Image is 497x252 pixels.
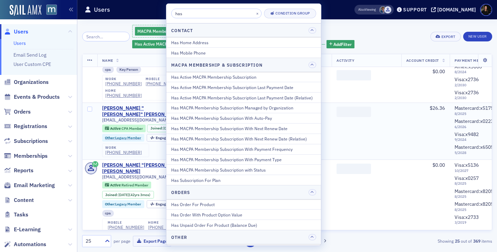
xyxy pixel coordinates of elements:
a: Events & Products [4,93,60,101]
div: Has Order For Product [171,201,316,207]
strong: 25 [454,238,461,244]
div: mobile [108,221,144,225]
span: 8 / 2025 [455,207,494,212]
button: AddFilter [327,40,355,49]
div: Showing out of items [360,238,492,244]
div: Condition Group [275,11,310,15]
button: Export [430,32,460,41]
h4: Other [171,234,187,240]
div: Has MACPA Membership Subscription with Status [171,167,316,173]
span: $26.36 [430,105,445,111]
span: Visa : x5136 [455,162,479,168]
div: (41yrs 4mos) [163,126,195,130]
span: 8 / 2025 [455,112,494,116]
strong: 369 [472,238,481,244]
span: Joined : [150,126,164,130]
span: Justin Chase [384,6,391,13]
button: Has MACPA Membership Subscription With Payment Type [166,154,321,165]
span: Email Marketing [14,182,55,189]
a: E-Learning [4,226,41,233]
span: Add Filter [333,41,352,47]
div: Has MACPA Membership Subscription With Next Renew Date (Relative) [171,136,316,142]
div: Has MACPA Membership Subscription Managed by Organization [171,105,316,111]
span: Other : [105,202,115,206]
a: Organizations [4,78,49,86]
div: Close [119,11,131,23]
span: Users [14,28,28,36]
div: Send us a messageWe typically reply in under 30 minutes [7,121,131,147]
img: logo [14,13,43,24]
span: [EMAIL_ADDRESS][DOMAIN_NAME] [102,117,172,123]
span: Retired Member [121,183,148,187]
a: Orders [4,108,31,116]
a: [PERSON_NAME] "[PERSON_NAME]" [PERSON_NAME] [102,105,184,117]
a: [PHONE_NUMBER] [105,93,142,98]
div: [PHONE_NUMBER] [105,81,142,86]
span: Viewing [358,7,376,12]
div: [PHONE_NUMBER] [148,225,185,230]
span: Payment Methods [455,58,491,63]
a: Email Send Log [13,52,46,58]
div: Other: [102,200,145,208]
span: Mastercard : x8205 [455,188,494,194]
div: Other: [102,134,145,142]
a: [PHONE_NUMBER] [108,225,144,230]
span: [DATE] [163,126,174,130]
h1: Users [94,6,110,14]
span: Visa : x9482 [455,131,479,137]
span: Engagement Score : [156,135,188,140]
h4: MACPA Membership & Subscription [171,62,263,68]
div: Key Person [116,66,141,73]
button: Has MACPA Membership Subscription With Auto-Pay [166,113,321,123]
span: Messages [57,228,81,233]
a: [PHONE_NUMBER] [146,81,182,86]
span: ‌ [337,107,371,117]
span: E-Learning [14,226,41,233]
label: per page [114,238,130,244]
img: Profile image for Aidan [14,97,28,111]
span: Memberships [14,152,48,160]
a: Content [4,196,34,204]
a: [PERSON_NAME] "[PERSON_NAME]" [PERSON_NAME] [102,162,185,174]
a: Automations [4,241,46,248]
button: Has MACPA Membership Subscription With Payment Frequency [166,144,321,154]
a: Other:Legacy Member [105,202,141,206]
button: Has MACPA Membership Subscription With Next Renew Date [166,123,321,134]
a: Registrations [4,123,47,130]
span: ‌ [337,164,371,174]
div: work [105,146,142,150]
span: Help [109,228,120,233]
button: Has Active MACPA Membership Subscription [166,72,321,82]
span: Mastercard : x5175 [455,105,494,111]
div: cpa [102,66,114,73]
span: Activity [337,58,354,63]
div: 25 [86,238,101,245]
span: Chris Dougherty [379,6,387,13]
span: Updated [DATE] 15:51 EDT [28,164,93,170]
span: 6 / 2026 [455,125,494,129]
div: Export [441,35,456,39]
button: Has Order For Product [166,200,321,210]
span: 8 / 2025 [455,194,494,199]
div: home [105,89,142,93]
img: Profile image for Aidan [100,11,114,25]
span: Engagement Score : [156,202,188,206]
a: Users [4,28,28,36]
button: Has MACPA Membership Subscription With Next Renew Date (Relative) [166,134,321,144]
span: Content [14,196,34,204]
div: Joined: 1984-05-08 00:00:00 [147,125,199,132]
div: We typically reply in under 30 minutes [14,134,115,141]
div: Applying a Coupon to an Order [14,202,116,209]
span: CPA Member [121,126,143,131]
div: Has MACPA Membership Subscription With Payment Frequency [171,146,316,152]
button: Has MACPA Membership Subscription Managed by Organization [166,103,321,113]
span: ‌ [337,70,371,80]
span: 2 / 2030 [455,83,494,87]
div: [PHONE_NUMBER] [105,150,142,155]
span: Subscriptions [14,137,48,145]
button: [DOMAIN_NAME] [431,7,478,12]
div: 21 [156,202,193,206]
